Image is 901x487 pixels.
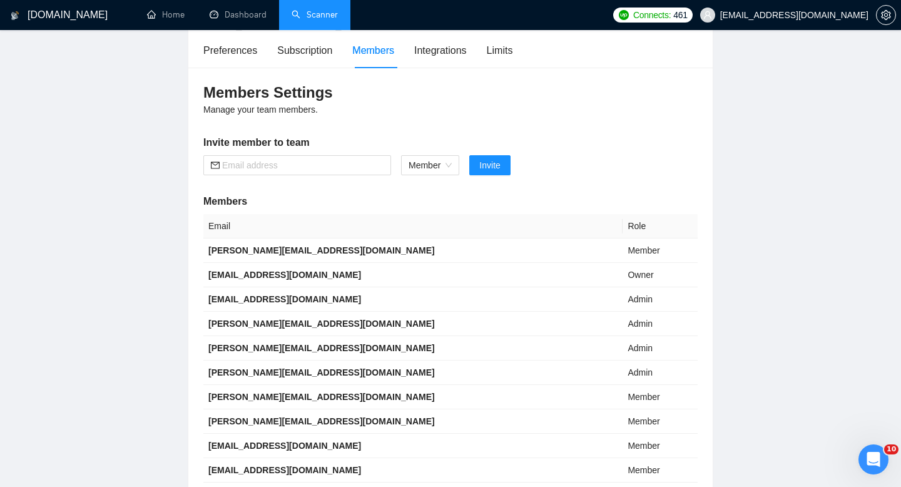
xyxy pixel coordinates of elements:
span: Connects: [633,8,671,22]
td: Member [623,385,698,409]
td: Member [623,409,698,434]
b: [PERSON_NAME][EMAIL_ADDRESS][DOMAIN_NAME] [208,367,435,377]
b: [EMAIL_ADDRESS][DOMAIN_NAME] [208,465,361,475]
td: Admin [623,336,698,361]
a: dashboardDashboard [210,9,267,20]
button: setting [876,5,896,25]
h5: Members [203,194,698,209]
span: setting [877,10,895,20]
span: user [703,11,712,19]
b: [PERSON_NAME][EMAIL_ADDRESS][DOMAIN_NAME] [208,416,435,426]
td: Admin [623,312,698,336]
a: setting [876,10,896,20]
h3: Members Settings [203,83,698,103]
div: Preferences [203,43,257,58]
input: Email address [222,158,384,172]
td: Admin [623,361,698,385]
td: Owner [623,263,698,287]
td: Member [623,458,698,483]
h5: Invite member to team [203,135,698,150]
td: Admin [623,287,698,312]
td: Member [623,238,698,263]
b: [PERSON_NAME][EMAIL_ADDRESS][DOMAIN_NAME] [208,245,435,255]
div: Integrations [414,43,467,58]
span: 461 [673,8,687,22]
th: Role [623,214,698,238]
b: [PERSON_NAME][EMAIL_ADDRESS][DOMAIN_NAME] [208,343,435,353]
img: logo [11,6,19,26]
a: homeHome [147,9,185,20]
b: [PERSON_NAME][EMAIL_ADDRESS][DOMAIN_NAME] [208,319,435,329]
span: mail [211,161,220,170]
span: Manage your team members. [203,105,318,115]
b: [EMAIL_ADDRESS][DOMAIN_NAME] [208,270,361,280]
a: searchScanner [292,9,338,20]
button: Invite [469,155,510,175]
img: upwork-logo.png [619,10,629,20]
span: Member [409,156,452,175]
span: Invite [479,158,500,172]
iframe: Intercom live chat [858,444,888,474]
div: Limits [487,43,513,58]
span: 10 [884,444,898,454]
div: Members [352,43,394,58]
b: [EMAIL_ADDRESS][DOMAIN_NAME] [208,441,361,451]
div: Subscription [277,43,332,58]
td: Member [623,434,698,458]
th: Email [203,214,623,238]
b: [PERSON_NAME][EMAIL_ADDRESS][DOMAIN_NAME] [208,392,435,402]
b: [EMAIL_ADDRESS][DOMAIN_NAME] [208,294,361,304]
